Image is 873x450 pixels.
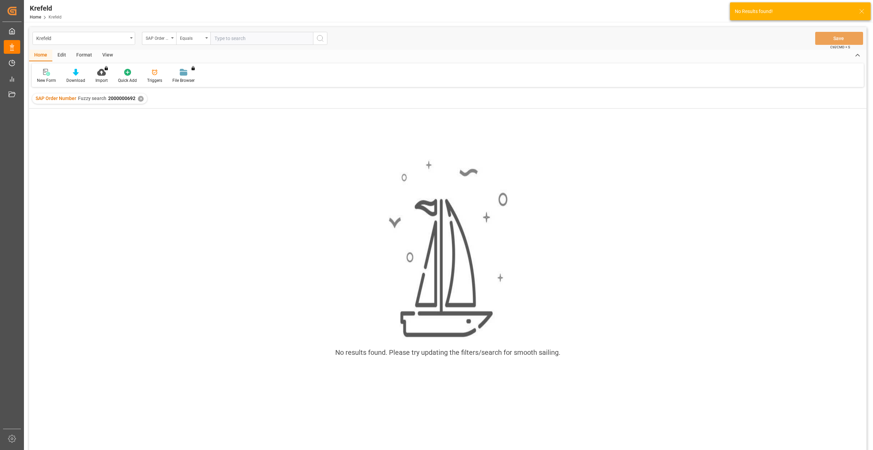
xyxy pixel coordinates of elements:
[36,34,128,42] div: Krefeld
[118,77,137,84] div: Quick Add
[29,50,52,61] div: Home
[180,34,203,41] div: Equals
[815,32,863,45] button: Save
[388,159,508,339] img: smooth_sailing.jpeg
[335,347,560,358] div: No results found. Please try updating the filters/search for smooth sailing.
[735,8,852,15] div: No Results found!
[32,32,135,45] button: open menu
[146,34,169,41] div: SAP Order Number
[30,3,62,13] div: Krefeld
[36,96,76,101] span: SAP Order Number
[52,50,71,61] div: Edit
[30,15,41,20] a: Home
[142,32,176,45] button: open menu
[147,77,162,84] div: Triggers
[71,50,97,61] div: Format
[78,96,106,101] span: Fuzzy search
[830,45,850,50] span: Ctrl/CMD + S
[313,32,327,45] button: search button
[37,77,56,84] div: New Form
[66,77,85,84] div: Download
[108,96,135,101] span: 2000000692
[138,96,144,102] div: ✕
[97,50,118,61] div: View
[176,32,210,45] button: open menu
[210,32,313,45] input: Type to search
